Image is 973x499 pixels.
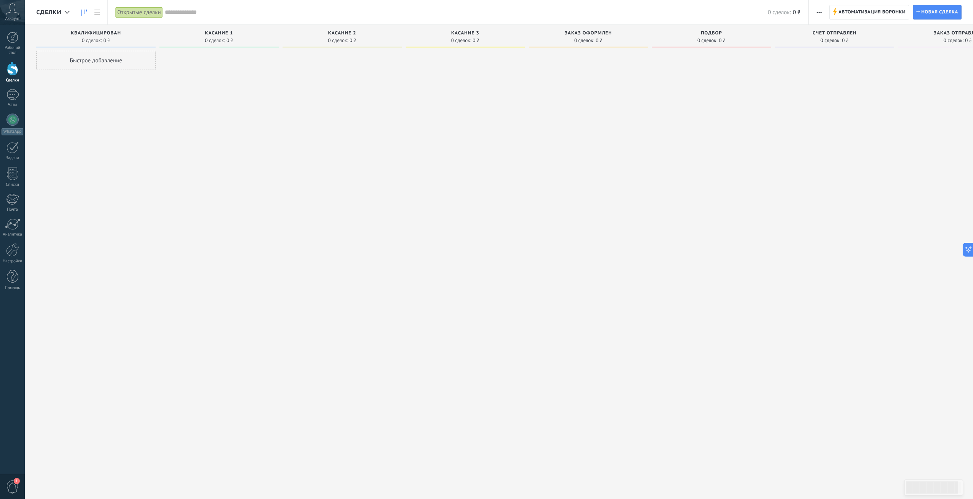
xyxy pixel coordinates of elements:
[115,7,163,18] div: Открытые сделки
[779,31,890,37] div: Счет отправлен
[701,31,722,36] span: Подбор
[533,31,644,37] div: Заказ оформлен
[71,31,121,36] span: Квалифицирован
[226,38,233,43] span: 0 ₴
[719,38,726,43] span: 0 ₴
[205,31,233,36] span: Касание 1
[913,5,962,20] a: Новая сделка
[91,5,104,20] a: Список
[842,38,849,43] span: 0 ₴
[103,38,110,43] span: 0 ₴
[82,38,102,43] span: 0 сделок:
[944,38,963,43] span: 0 сделок:
[820,38,840,43] span: 0 сделок:
[409,31,521,37] div: Касание 3
[921,5,958,19] span: Новая сделка
[965,38,972,43] span: 0 ₴
[2,182,24,187] div: Списки
[812,31,856,36] span: Счет отправлен
[2,46,24,55] div: Рабочий стол
[2,232,24,237] div: Аналитика
[2,286,24,291] div: Помощь
[2,78,24,83] div: Сделки
[697,38,717,43] span: 0 сделок:
[5,16,20,21] span: Аккаунт
[793,9,801,16] span: 0 ₴
[2,207,24,212] div: Почта
[2,156,24,161] div: Задачи
[451,31,479,36] span: Касание 3
[596,38,603,43] span: 0 ₴
[328,38,348,43] span: 0 сделок:
[656,31,767,37] div: Подбор
[349,38,356,43] span: 0 ₴
[829,5,909,20] a: Автоматизация воронки
[286,31,398,37] div: Касание 2
[838,5,906,19] span: Автоматизация воронки
[205,38,225,43] span: 0 сделок:
[565,31,612,36] span: Заказ оформлен
[814,5,825,20] button: Еще
[36,9,62,16] span: Сделки
[14,478,20,484] span: 1
[768,9,791,16] span: 0 сделок:
[78,5,91,20] a: Сделки
[2,102,24,107] div: Чаты
[40,31,152,37] div: Квалифицирован
[163,31,275,37] div: Касание 1
[2,259,24,264] div: Настройки
[574,38,594,43] span: 0 сделок:
[473,38,479,43] span: 0 ₴
[2,128,23,135] div: WhatsApp
[36,51,156,70] div: Быстрое добавление
[451,38,471,43] span: 0 сделок:
[328,31,356,36] span: Касание 2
